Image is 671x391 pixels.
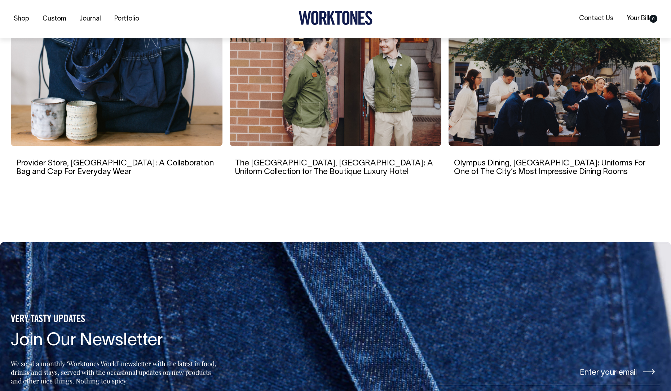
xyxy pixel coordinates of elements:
img: Provider Store, Sydney: A Collaboration Bag and Cap For Everyday Wear [11,9,222,146]
img: The EVE Hotel, Sydney: A Uniform Collection for The Boutique Luxury Hotel [230,9,441,146]
a: Shop [11,13,32,25]
a: Olympus Dining, [GEOGRAPHIC_DATA]: Uniforms For One of The City’s Most Impressive Dining Rooms [454,160,645,175]
img: Olympus Dining, Sydney: Uniforms For One of The City’s Most Impressive Dining Rooms [449,9,660,146]
p: We send a monthly ‘Worktones World’ newsletter with the latest in food, drinks and stays, served ... [11,359,218,385]
input: Enter your email [438,358,660,385]
h5: VERY TASTY UPDATES [11,314,218,326]
h4: Join Our Newsletter [11,332,218,351]
a: Portfolio [111,13,142,25]
a: Provider Store, [GEOGRAPHIC_DATA]: A Collaboration Bag and Cap For Everyday Wear [16,160,214,175]
span: 0 [649,15,657,23]
a: Your Bill0 [624,13,660,25]
a: Journal [76,13,104,25]
a: The [GEOGRAPHIC_DATA], [GEOGRAPHIC_DATA]: A Uniform Collection for The Boutique Luxury Hotel [235,160,433,175]
a: Contact Us [576,13,616,25]
a: Custom [40,13,69,25]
